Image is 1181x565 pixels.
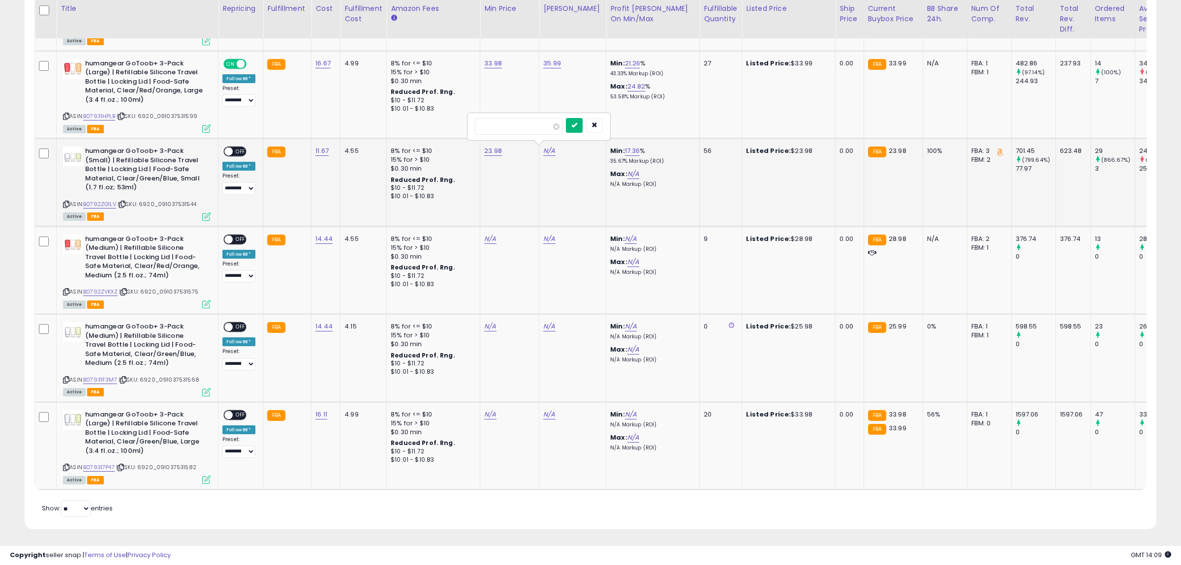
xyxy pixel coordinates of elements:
a: N/A [625,322,637,331]
div: 0.00 [839,147,856,155]
a: 14.44 [315,322,333,331]
a: 16.11 [315,410,327,419]
b: Reduced Prof. Rng. [391,351,455,359]
div: 27 [704,59,734,68]
div: Ship Price [839,3,859,24]
div: 15% for > $10 [391,155,472,164]
b: humangear GoToob+ 3-Pack (Small) | Refillable Silicone Travel Bottle | Locking Lid | Food-Safe Ma... [85,147,205,195]
b: Reduced Prof. Rng. [391,263,455,271]
p: N/A Markup (ROI) [610,246,692,253]
img: 31o2dMAiWiL._SL40_.jpg [63,322,83,342]
div: 4.99 [344,59,379,68]
div: ASIN: [63,410,211,483]
b: Max: [610,82,627,91]
div: 376.74 [1016,235,1056,243]
a: N/A [484,234,496,244]
a: N/A [543,234,555,244]
div: 3 [1095,164,1135,173]
div: 28.98 [1139,235,1179,243]
span: FBA [87,300,104,309]
div: Amazon Fees [391,3,476,14]
div: 15% for > $10 [391,68,472,77]
div: FBM: 0 [971,419,1004,428]
div: Preset: [222,436,255,458]
div: $10.01 - $10.83 [391,105,472,113]
div: 56% [927,410,960,419]
b: humangear GoToob+ 3-Pack (Medium) | Refillable Silicone Travel Bottle | Locking Lid | Food-Safe M... [85,322,205,370]
div: BB Share 24h. [927,3,963,24]
div: 4.55 [344,147,379,155]
span: All listings currently available for purchase on Amazon [63,300,86,309]
div: Fulfillment Cost [344,3,382,24]
b: Listed Price: [746,59,791,68]
a: 33.98 [484,59,502,68]
div: 15% for > $10 [391,419,472,428]
div: Preset: [222,173,255,195]
small: FBA [868,59,886,70]
a: N/A [625,234,637,244]
a: B0792ZVKXZ [83,288,118,296]
a: B07931HPLB [83,112,115,120]
div: $0.30 min [391,428,472,437]
div: $10 - $11.72 [391,447,472,456]
a: 17.36 [625,146,640,156]
small: FBA [267,235,285,245]
span: FBA [87,476,104,484]
div: 0% [927,322,960,331]
div: FBA: 1 [971,59,1004,68]
img: 31mnFC--xjL._SL40_.jpg [63,147,83,166]
div: 9 [704,235,734,243]
div: 20 [704,410,734,419]
a: N/A [627,345,639,355]
p: 43.33% Markup (ROI) [610,70,692,77]
div: $28.98 [746,235,828,243]
div: 33.98 [1139,410,1179,419]
a: 23.98 [484,146,502,156]
a: Privacy Policy [127,550,171,560]
div: $10 - $11.72 [391,272,472,280]
div: 4.55 [344,235,379,243]
div: 34.99 [1139,77,1179,86]
div: FBM: 1 [971,243,1004,252]
div: Follow BB * [222,425,255,434]
p: N/A Markup (ROI) [610,333,692,340]
span: All listings currently available for purchase on Amazon [63,476,86,484]
div: 8% for <= $10 [391,235,472,243]
span: ON [224,59,237,68]
div: 0 [1095,340,1135,349]
div: Preset: [222,261,255,283]
span: 33.99 [889,59,906,68]
div: Avg Selling Price [1139,3,1175,34]
p: N/A Markup (ROI) [610,357,692,363]
div: 0 [704,322,734,331]
img: 31mZtoBYqML._SL40_.jpg [63,410,83,430]
div: 0 [1139,340,1179,349]
div: $10.01 - $10.83 [391,368,472,376]
span: All listings currently available for purchase on Amazon [63,125,86,133]
small: FBA [868,235,886,245]
a: B0792ZG1LV [83,200,116,208]
div: FBA: 2 [971,235,1004,243]
div: $10 - $11.72 [391,359,472,368]
div: 0.00 [839,410,856,419]
div: Listed Price [746,3,831,14]
div: Repricing [222,3,259,14]
b: humangear GoToob+ 3-Pack (Medium) | Refillable Silicone Travel Bottle | Locking Lid | Food-Safe M... [85,235,205,283]
a: 35.99 [543,59,561,68]
div: Follow BB * [222,337,255,346]
div: 4.15 [344,322,379,331]
strong: Copyright [10,550,46,560]
div: 77.97 [1016,164,1056,173]
small: FBA [267,410,285,421]
div: $10 - $11.72 [391,184,472,192]
span: 23.98 [889,146,906,155]
a: B07931F3M7 [83,376,117,384]
div: N/A [927,59,960,68]
a: 21.26 [625,59,641,68]
div: 0 [1139,428,1179,437]
div: 29 [1095,147,1135,155]
div: Preset: [222,348,255,370]
div: 598.55 [1060,322,1083,331]
div: 598.55 [1016,322,1056,331]
a: N/A [625,410,637,419]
